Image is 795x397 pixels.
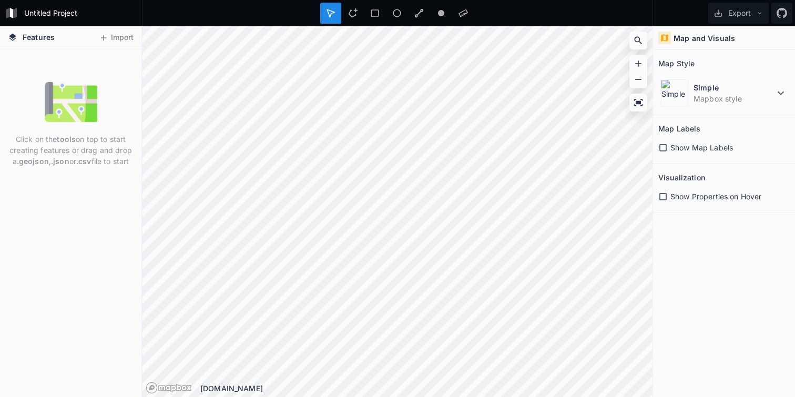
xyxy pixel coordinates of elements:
dt: Simple [694,82,774,93]
strong: .csv [76,157,91,166]
span: Features [23,32,55,43]
button: Export [708,3,769,24]
h2: Visualization [658,169,705,186]
a: Mapbox logo [146,382,192,394]
strong: tools [57,135,76,144]
dd: Mapbox style [694,93,774,104]
div: [DOMAIN_NAME] [200,383,653,394]
h2: Map Style [658,55,695,72]
span: Show Properties on Hover [670,191,761,202]
strong: .geojson [17,157,49,166]
button: Import [94,29,139,46]
img: Simple [661,79,688,107]
h2: Map Labels [658,120,700,137]
img: empty [45,76,97,128]
h4: Map and Visuals [674,33,735,44]
span: Show Map Labels [670,142,733,153]
p: Click on the on top to start creating features or drag and drop a , or file to start [8,134,134,167]
strong: .json [51,157,69,166]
